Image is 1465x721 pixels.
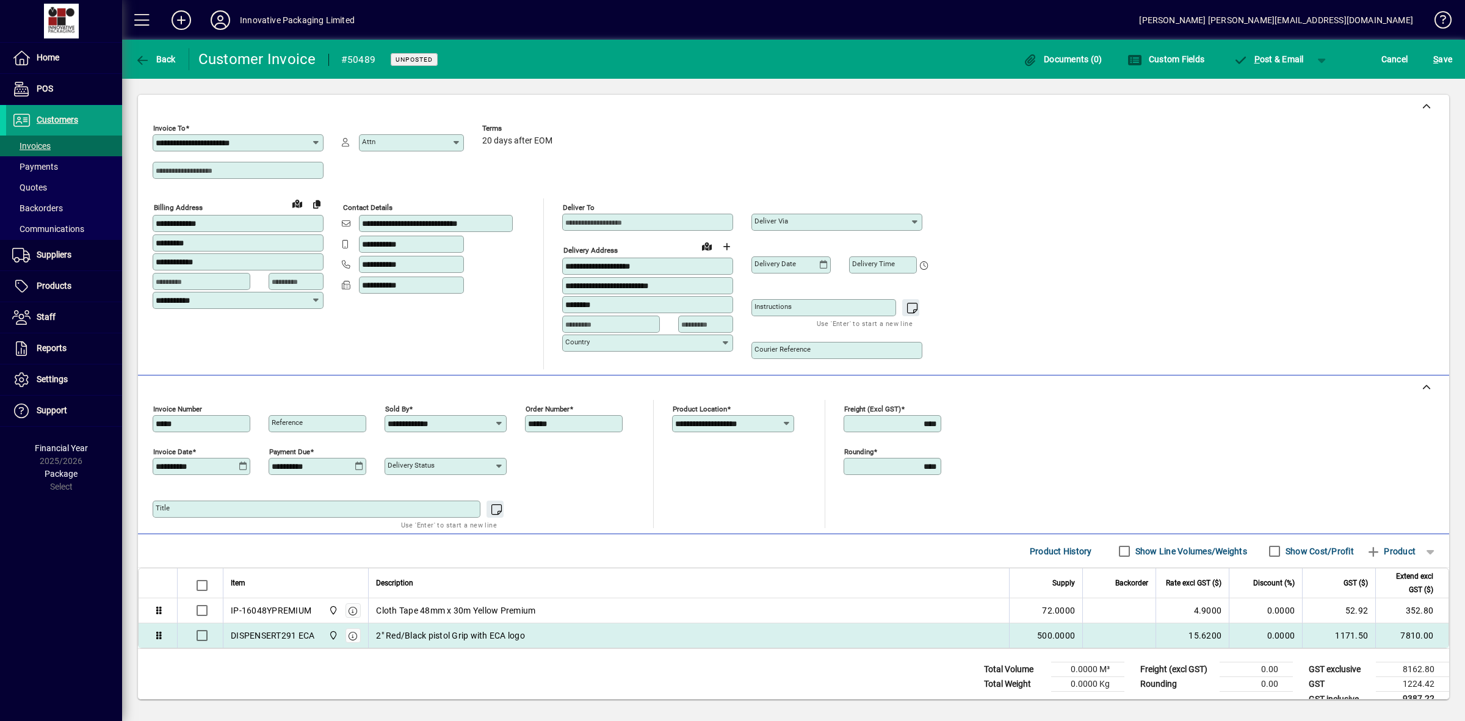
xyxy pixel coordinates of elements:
[1433,54,1438,64] span: S
[231,576,245,590] span: Item
[12,141,51,151] span: Invoices
[844,447,874,456] mat-label: Rounding
[1139,10,1413,30] div: [PERSON_NAME] [PERSON_NAME][EMAIL_ADDRESS][DOMAIN_NAME]
[1051,677,1124,692] td: 0.0000 Kg
[385,405,409,413] mat-label: Sold by
[1030,542,1092,561] span: Product History
[153,405,202,413] mat-label: Invoice number
[153,447,192,456] mat-label: Invoice date
[307,194,327,214] button: Copy to Delivery address
[12,183,47,192] span: Quotes
[1220,677,1293,692] td: 0.00
[231,629,314,642] div: DISPENSERT291 ECA
[754,302,792,311] mat-label: Instructions
[12,162,58,172] span: Payments
[35,443,88,453] span: Financial Year
[198,49,316,69] div: Customer Invoice
[1376,692,1449,707] td: 9387.22
[6,177,122,198] a: Quotes
[1344,576,1368,590] span: GST ($)
[978,677,1051,692] td: Total Weight
[156,504,170,512] mat-label: Title
[388,461,435,469] mat-label: Delivery status
[1425,2,1450,42] a: Knowledge Base
[376,604,535,617] span: Cloth Tape 48mm x 30m Yellow Premium
[269,447,310,456] mat-label: Payment due
[37,250,71,259] span: Suppliers
[1220,662,1293,677] td: 0.00
[1376,677,1449,692] td: 1224.42
[754,259,796,268] mat-label: Delivery date
[754,217,788,225] mat-label: Deliver via
[1163,604,1221,617] div: 4.9000
[122,48,189,70] app-page-header-button: Back
[1303,677,1376,692] td: GST
[362,137,375,146] mat-label: Attn
[1227,48,1310,70] button: Post & Email
[1051,662,1124,677] td: 0.0000 M³
[396,56,433,63] span: Unposted
[1023,54,1102,64] span: Documents (0)
[1037,629,1075,642] span: 500.0000
[1163,629,1221,642] div: 15.6200
[717,237,736,256] button: Choose address
[1303,662,1376,677] td: GST exclusive
[45,469,78,479] span: Package
[162,9,201,31] button: Add
[1378,48,1411,70] button: Cancel
[6,396,122,426] a: Support
[6,364,122,395] a: Settings
[526,405,570,413] mat-label: Order number
[6,302,122,333] a: Staff
[563,203,595,212] mat-label: Deliver To
[1381,49,1408,69] span: Cancel
[6,136,122,156] a: Invoices
[6,240,122,270] a: Suppliers
[6,43,122,73] a: Home
[1375,623,1449,648] td: 7810.00
[37,84,53,93] span: POS
[325,604,339,617] span: Innovative Packaging
[37,374,68,384] span: Settings
[1303,692,1376,707] td: GST inclusive
[153,124,186,132] mat-label: Invoice To
[135,54,176,64] span: Back
[1166,576,1221,590] span: Rate excl GST ($)
[1375,598,1449,623] td: 352.80
[817,316,913,330] mat-hint: Use 'Enter' to start a new line
[341,50,376,70] div: #50489
[1283,545,1354,557] label: Show Cost/Profit
[1302,598,1375,623] td: 52.92
[6,333,122,364] a: Reports
[1302,623,1375,648] td: 1171.50
[1366,542,1416,561] span: Product
[1052,576,1075,590] span: Supply
[1360,540,1422,562] button: Product
[1433,49,1452,69] span: ave
[852,259,895,268] mat-label: Delivery time
[6,271,122,302] a: Products
[376,576,413,590] span: Description
[1134,677,1220,692] td: Rounding
[978,662,1051,677] td: Total Volume
[6,156,122,177] a: Payments
[844,405,901,413] mat-label: Freight (excl GST)
[240,10,355,30] div: Innovative Packaging Limited
[12,224,84,234] span: Communications
[754,345,811,353] mat-label: Courier Reference
[1042,604,1075,617] span: 72.0000
[325,629,339,642] span: Innovative Packaging
[673,405,727,413] mat-label: Product location
[482,136,552,146] span: 20 days after EOM
[132,48,179,70] button: Back
[697,236,717,256] a: View on map
[1124,48,1207,70] button: Custom Fields
[288,194,307,213] a: View on map
[1115,576,1148,590] span: Backorder
[565,338,590,346] mat-label: Country
[12,203,63,213] span: Backorders
[1430,48,1455,70] button: Save
[37,405,67,415] span: Support
[37,115,78,125] span: Customers
[272,418,303,427] mat-label: Reference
